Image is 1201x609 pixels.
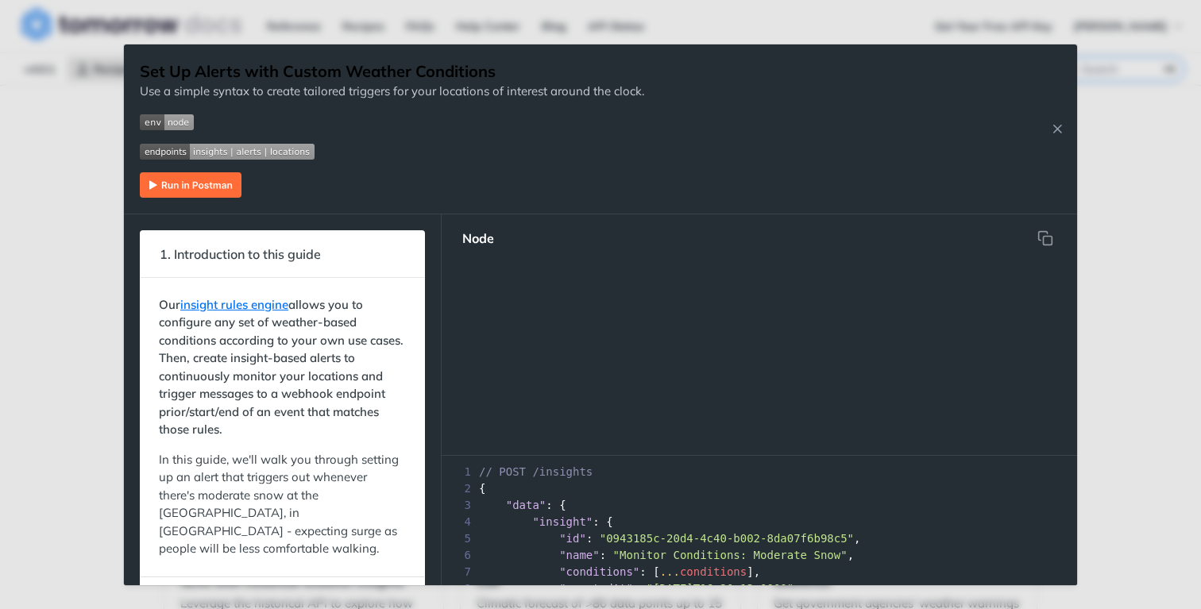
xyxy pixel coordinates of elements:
img: Run in Postman [140,172,241,198]
div: : [ ], [442,564,1077,580]
span: // POST /insights [479,465,593,478]
span: "Monitor Conditions: Moderate Snow" [613,549,848,561]
span: "id" [559,532,586,545]
button: Copy [1029,222,1061,254]
div: { [442,480,1077,497]
p: Use a simple syntax to create tailored triggers for your locations of interest around the clock. [140,83,644,101]
span: 1. Introduction to this guide [149,239,332,270]
div: : { [442,497,1077,514]
img: endpoint [140,144,315,160]
span: "conditions" [559,565,639,578]
div: : { [442,514,1077,530]
a: insight rules engine [180,297,288,312]
p: In this guide, we'll walk you through setting up an alert that triggers out whenever there's mode... [159,451,406,558]
span: conditions [680,565,747,578]
span: ... [660,565,680,578]
button: Close Recipe [1045,121,1069,137]
span: "createdAt" [559,582,633,595]
svg: hidden [1037,230,1053,246]
span: "insight" [532,515,593,528]
button: Node [450,222,507,254]
span: Expand image [140,113,644,131]
span: 4 [442,514,476,530]
span: 7 [442,564,476,580]
span: 3 [442,497,476,514]
div: : , [442,547,1077,564]
div: : , [442,580,1077,597]
span: 5 [442,530,476,547]
h1: Set Up Alerts with Custom Weather Conditions [140,60,644,83]
span: Expand image [140,142,644,160]
span: 2 [442,480,476,497]
span: "data" [506,499,546,511]
a: Expand image [140,175,241,191]
div: : , [442,530,1077,547]
span: 8 [442,580,476,597]
strong: Our allows you to configure any set of weather-based conditions according to your own use cases. ... [159,297,404,437]
span: "[DATE]T16:20:13+0000" [647,582,794,595]
span: "name" [559,549,600,561]
img: env [140,114,194,130]
span: "0943185c-20d4-4c40-b002-8da07f6b98c5" [600,532,854,545]
span: 6 [442,547,476,564]
span: 1 [442,464,476,480]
